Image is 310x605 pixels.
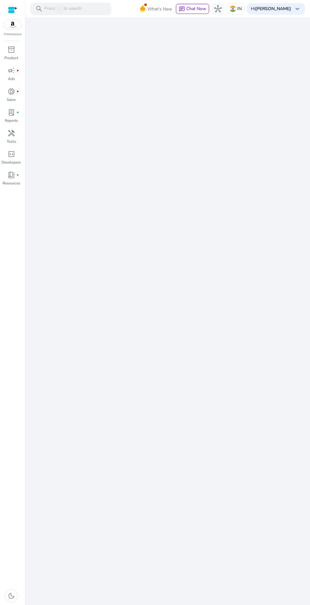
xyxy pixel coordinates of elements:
p: Ads [8,76,15,82]
span: donut_small [8,88,15,95]
p: Marketplace [4,32,22,37]
p: Sales [7,97,16,103]
p: Resources [3,180,20,186]
button: hub [212,3,224,15]
p: Reports [5,118,18,123]
p: Developers [2,159,21,165]
span: campaign [8,67,15,74]
button: chatChat Now [176,4,209,14]
span: keyboard_arrow_down [294,5,301,13]
span: search [35,5,43,13]
span: fiber_manual_record [16,69,19,72]
span: inventory_2 [8,46,15,53]
span: What's New [147,3,172,15]
span: / [57,5,62,12]
span: Chat Now [186,6,206,12]
span: lab_profile [8,109,15,116]
img: amazon.svg [4,20,21,29]
span: dark_mode [8,592,15,600]
img: in.svg [230,6,236,12]
p: IN [237,3,242,14]
b: [PERSON_NAME] [255,6,291,12]
p: Press to search [44,5,82,12]
p: Hi [251,7,291,11]
span: fiber_manual_record [16,90,19,93]
span: chat [179,6,185,12]
p: Tools [7,139,16,144]
span: code_blocks [8,150,15,158]
span: book_4 [8,171,15,179]
span: hub [214,5,222,13]
p: Product [4,55,18,61]
span: handyman [8,129,15,137]
span: fiber_manual_record [16,111,19,114]
span: fiber_manual_record [16,174,19,176]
